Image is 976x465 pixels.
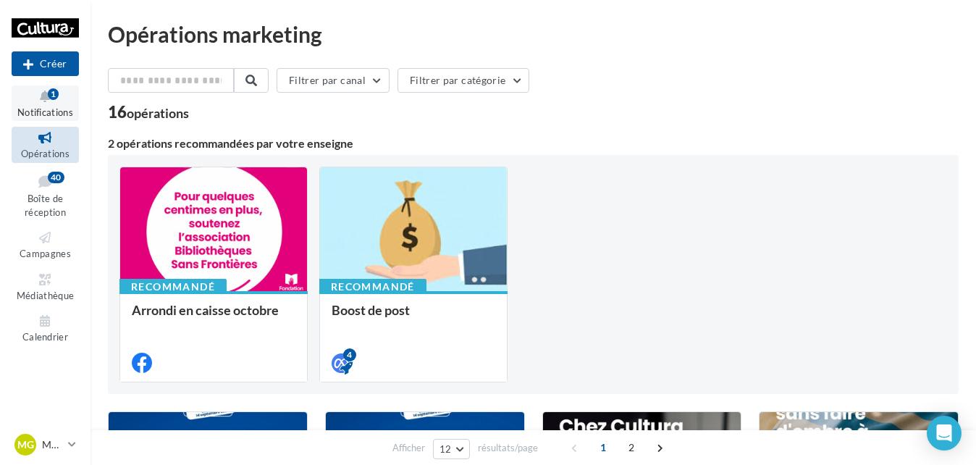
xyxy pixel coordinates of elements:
a: Mg Mégane MARGUERITE [12,431,79,458]
div: Open Intercom Messenger [927,416,962,451]
span: Afficher [392,441,425,455]
div: Arrondi en caisse octobre [132,303,295,332]
span: 12 [439,443,452,455]
span: Notifications [17,106,73,118]
a: Campagnes [12,227,79,262]
span: 1 [592,436,615,459]
div: Opérations marketing [108,23,959,45]
span: Calendrier [22,331,68,343]
p: Mégane MARGUERITE [42,437,62,452]
button: Créer [12,51,79,76]
div: 2 opérations recommandées par votre enseigne [108,138,959,149]
a: Médiathèque [12,269,79,304]
a: Calendrier [12,310,79,345]
span: Boîte de réception [25,193,66,218]
span: résultats/page [478,441,538,455]
a: Opérations [12,127,79,162]
div: 4 [343,348,356,361]
div: Recommandé [119,279,227,295]
div: 40 [48,172,64,183]
div: Boost de post [332,303,495,332]
span: Mg [17,437,34,452]
span: Médiathèque [17,290,75,301]
a: Boîte de réception40 [12,169,79,222]
button: 12 [433,439,470,459]
button: Filtrer par catégorie [397,68,529,93]
span: Opérations [21,148,70,159]
div: opérations [127,106,189,120]
div: Recommandé [319,279,426,295]
button: Notifications 1 [12,85,79,121]
span: 2 [620,436,643,459]
div: 1 [48,88,59,100]
span: Campagnes [20,248,71,259]
div: Nouvelle campagne [12,51,79,76]
button: Filtrer par canal [277,68,390,93]
div: 16 [108,104,189,120]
